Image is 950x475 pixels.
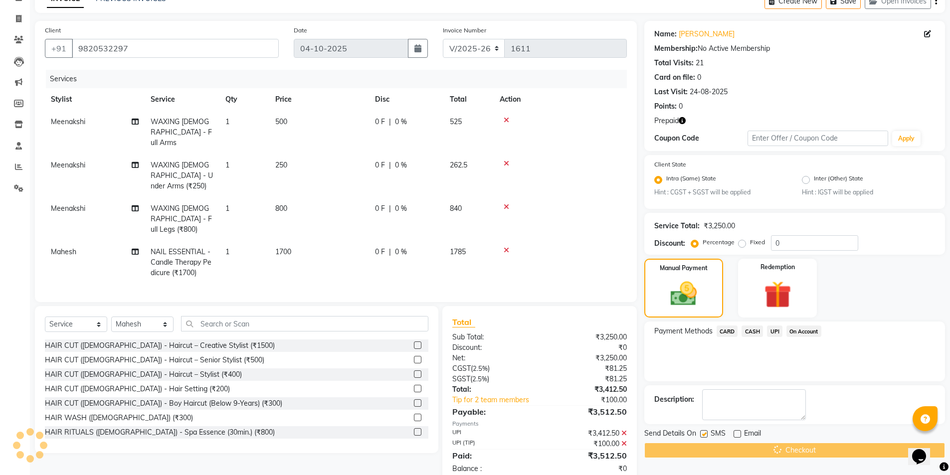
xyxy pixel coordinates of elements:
[679,29,735,39] a: [PERSON_NAME]
[375,203,385,214] span: 0 F
[219,88,269,111] th: Qty
[814,174,863,186] label: Inter (Other) State
[389,117,391,127] span: |
[742,325,763,337] span: CASH
[450,247,466,256] span: 1785
[690,87,728,97] div: 24-08-2025
[45,355,264,365] div: HAIR CUT ([DEMOGRAPHIC_DATA]) - Haircut – Senior Stylist (₹500)
[450,117,462,126] span: 525
[644,428,696,441] span: Send Details On
[452,317,475,327] span: Total
[654,58,694,68] div: Total Visits:
[151,204,212,234] span: WAXING [DEMOGRAPHIC_DATA] - Full Legs (₹800)
[697,72,701,83] div: 0
[744,428,761,441] span: Email
[225,117,229,126] span: 1
[892,131,921,146] button: Apply
[540,439,634,449] div: ₹100.00
[711,428,726,441] span: SMS
[654,116,679,126] span: Prepaid
[445,464,540,474] div: Balance :
[45,88,145,111] th: Stylist
[45,413,193,423] div: HAIR WASH ([DEMOGRAPHIC_DATA]) (₹300)
[540,450,634,462] div: ₹3,512.50
[494,88,627,111] th: Action
[46,70,634,88] div: Services
[452,374,470,383] span: SGST
[145,88,219,111] th: Service
[369,88,444,111] th: Disc
[654,43,935,54] div: No Active Membership
[748,131,888,146] input: Enter Offer / Coupon Code
[760,263,795,272] label: Redemption
[45,26,61,35] label: Client
[654,43,698,54] div: Membership:
[786,325,821,337] span: On Account
[654,87,688,97] div: Last Visit:
[45,39,73,58] button: +91
[654,160,686,169] label: Client State
[756,278,800,312] img: _gift.svg
[750,238,765,247] label: Fixed
[654,238,685,249] div: Discount:
[51,117,85,126] span: Meenakshi
[717,325,738,337] span: CARD
[389,160,391,170] span: |
[445,353,540,363] div: Net:
[151,117,212,147] span: WAXING [DEMOGRAPHIC_DATA] - Full Arms
[472,375,487,383] span: 2.5%
[450,160,467,169] span: 262.5
[151,247,211,277] span: NAIL ESSENTIAL - Candle Therapy Pedicure (₹1700)
[654,394,694,405] div: Description:
[654,133,748,144] div: Coupon Code
[662,279,705,309] img: _cash.svg
[445,428,540,439] div: UPI
[767,325,782,337] span: UPI
[395,203,407,214] span: 0 %
[45,398,282,409] div: HAIR CUT ([DEMOGRAPHIC_DATA]) - Boy Haircut (Below 9-Years) (₹300)
[445,363,540,374] div: ( )
[540,374,634,384] div: ₹81.25
[51,247,76,256] span: Mahesh
[225,247,229,256] span: 1
[445,439,540,449] div: UPI (TIP)
[375,117,385,127] span: 0 F
[395,160,407,170] span: 0 %
[45,427,275,438] div: HAIR RITUALS ([DEMOGRAPHIC_DATA]) - Spa Essence (30min.) (₹800)
[445,384,540,395] div: Total:
[445,406,540,418] div: Payable:
[540,428,634,439] div: ₹3,412.50
[45,384,230,394] div: HAIR CUT ([DEMOGRAPHIC_DATA]) - Hair Setting (₹200)
[540,332,634,342] div: ₹3,250.00
[540,464,634,474] div: ₹0
[703,238,735,247] label: Percentage
[275,160,287,169] span: 250
[269,88,369,111] th: Price
[45,369,242,380] div: HAIR CUT ([DEMOGRAPHIC_DATA]) - Haircut – Stylist (₹400)
[275,204,287,213] span: 800
[540,384,634,395] div: ₹3,412.50
[445,374,540,384] div: ( )
[540,363,634,374] div: ₹81.25
[181,316,428,331] input: Search or Scan
[389,247,391,257] span: |
[225,204,229,213] span: 1
[395,247,407,257] span: 0 %
[151,160,213,190] span: WAXING [DEMOGRAPHIC_DATA] - Under Arms (₹250)
[45,340,275,351] div: HAIR CUT ([DEMOGRAPHIC_DATA]) - Haircut – Creative Stylist (₹1500)
[654,72,695,83] div: Card on file:
[395,117,407,127] span: 0 %
[445,450,540,462] div: Paid:
[375,247,385,257] span: 0 F
[275,247,291,256] span: 1700
[452,364,471,373] span: CGST
[908,435,940,465] iframe: chat widget
[51,160,85,169] span: Meenakshi
[294,26,307,35] label: Date
[445,395,555,405] a: Tip for 2 team members
[445,342,540,353] div: Discount:
[696,58,704,68] div: 21
[443,26,486,35] label: Invoice Number
[654,29,677,39] div: Name:
[375,160,385,170] span: 0 F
